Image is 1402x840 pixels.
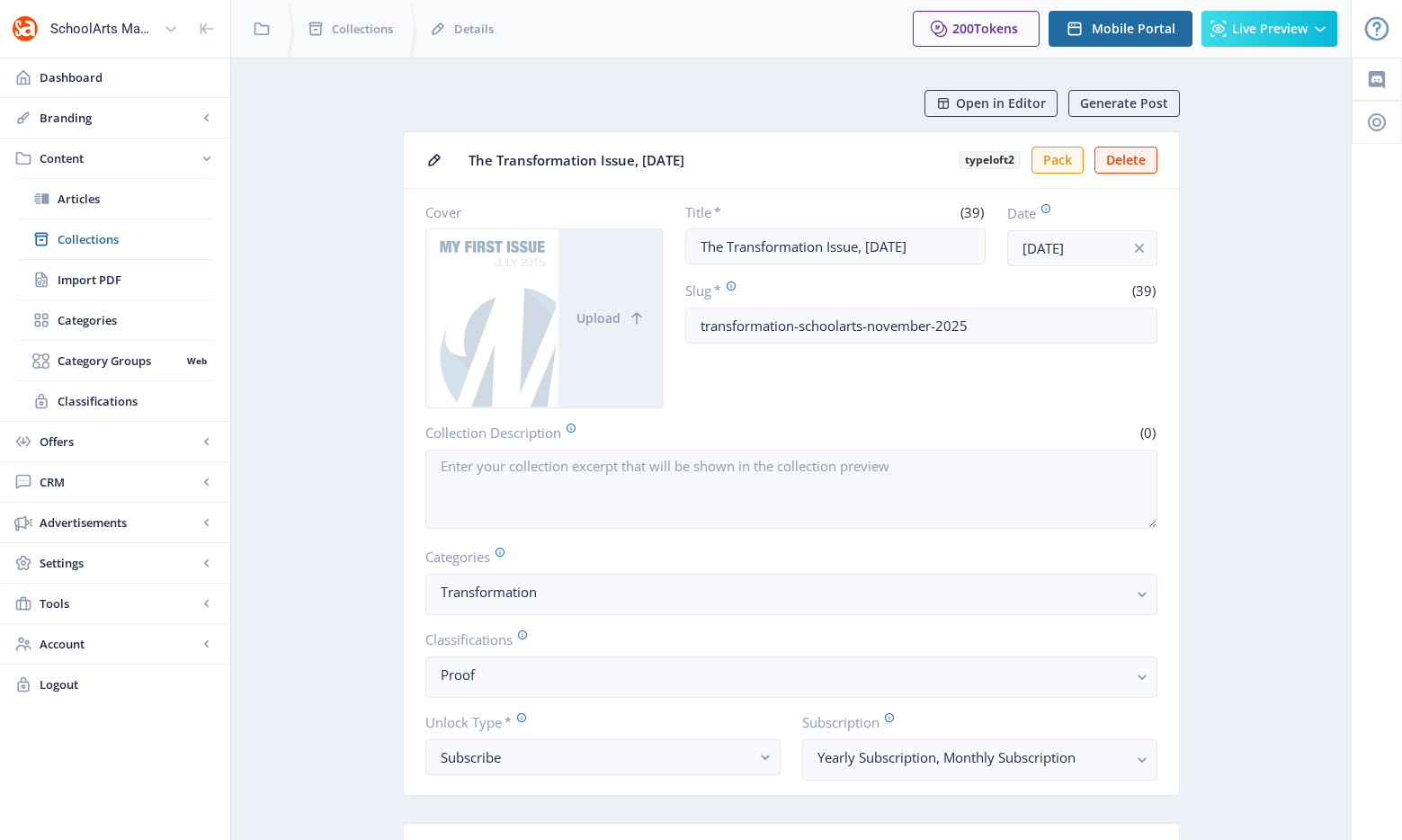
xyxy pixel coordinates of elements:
div: Subscribe [441,746,751,768]
button: Yearly Subscription, Monthly Subscription [802,739,1157,781]
button: Subscribe [425,739,781,775]
b: typeloft2 [959,151,1021,169]
input: Type Collection Title ... [685,228,986,264]
button: info [1121,230,1157,266]
span: (0) [1138,424,1157,442]
a: Categories [18,300,212,340]
span: Details [454,20,494,38]
span: Mobile Portal [1092,22,1175,36]
span: Offers [40,433,198,451]
button: Live Preview [1201,11,1337,47]
span: (39) [958,203,986,221]
span: Collections [58,230,212,248]
button: Mobile Portal [1049,11,1192,47]
span: Classifications [58,392,212,410]
span: Categories [58,311,212,329]
span: Articles [58,190,212,208]
button: Pack [1031,147,1084,174]
a: Category GroupsWeb [18,341,212,380]
span: Collections [332,20,393,38]
input: this-is-how-a-slug-looks-like [685,308,1157,344]
span: CRM [40,473,198,491]
button: 200Tokens [913,11,1040,47]
span: Upload [576,311,621,326]
span: Advertisements [40,514,198,532]
nb-select-label: Transformation [441,581,1128,603]
nb-icon: info [1130,239,1148,257]
span: Import PDF [58,271,212,289]
label: Classifications [425,630,1143,649]
span: Account [40,635,198,653]
button: Delete [1094,147,1157,174]
span: Branding [40,109,198,127]
span: Tokens [974,20,1018,37]
span: Content [40,149,198,167]
nb-select-label: Proof [441,664,1128,685]
span: Open in Editor [956,96,1046,111]
a: Articles [18,179,212,219]
button: Generate Post [1068,90,1180,117]
span: (39) [1130,281,1157,299]
input: Publishing Date [1007,230,1157,266]
span: The Transformation Issue, [DATE] [469,151,944,170]
span: Generate Post [1080,96,1168,111]
button: Open in Editor [924,90,1058,117]
nb-badge: Web [181,352,212,370]
label: Collection Description [425,423,784,442]
label: Unlock Type [425,712,766,732]
span: Live Preview [1232,22,1308,36]
nb-select-label: Yearly Subscription, Monthly Subscription [817,746,1128,768]
label: Categories [425,547,1143,567]
span: Category Groups [58,352,181,370]
button: Upload [559,229,663,407]
a: Import PDF [18,260,212,299]
label: Date [1007,203,1143,223]
label: Cover [425,203,650,221]
img: properties.app_icon.png [11,14,40,43]
label: Title [685,203,828,221]
span: Settings [40,554,198,572]
label: Subscription [802,712,1143,732]
span: Tools [40,594,198,612]
label: Slug [685,281,914,300]
a: Collections [18,219,212,259]
div: SchoolArts Magazine [50,9,156,49]
a: Classifications [18,381,212,421]
span: Logout [40,675,216,693]
button: Proof [425,657,1157,698]
span: Dashboard [40,68,216,86]
button: Transformation [425,574,1157,615]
